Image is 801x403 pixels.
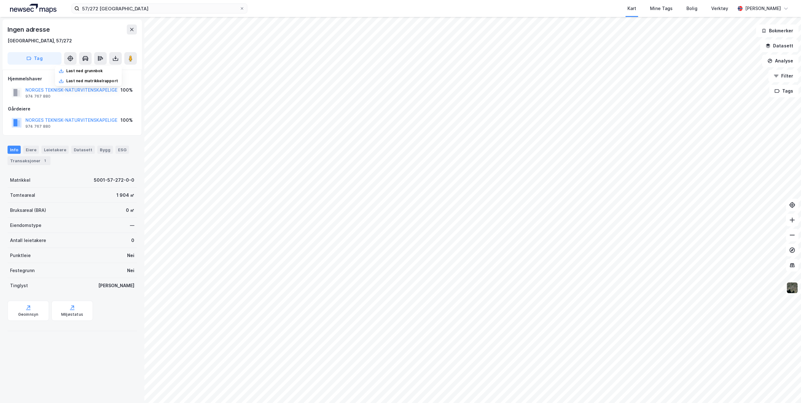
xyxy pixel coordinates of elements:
div: [GEOGRAPHIC_DATA], 57/272 [8,37,72,45]
div: 5001-57-272-0-0 [94,176,134,184]
input: Søk på adresse, matrikkel, gårdeiere, leietakere eller personer [79,4,239,13]
div: Transaksjoner [8,156,51,165]
div: Festegrunn [10,267,35,274]
button: Tags [769,85,798,97]
div: Punktleie [10,252,31,259]
div: 0 [131,237,134,244]
div: Eiere [23,146,39,154]
div: [PERSON_NAME] [745,5,781,12]
img: logo.a4113a55bc3d86da70a041830d287a7e.svg [10,4,56,13]
div: 974 767 880 [25,124,51,129]
div: 1 [42,158,48,164]
div: Tomteareal [10,191,35,199]
div: Leietakere [41,146,69,154]
div: Last ned grunnbok [66,68,103,73]
div: Last ned matrikkelrapport [66,78,118,83]
button: Datasett [760,40,798,52]
div: Bolig [686,5,697,12]
img: 9k= [786,282,798,294]
button: Filter [768,70,798,82]
div: Matrikkel [10,176,30,184]
div: 100% [121,86,133,94]
div: Verktøy [711,5,728,12]
div: Datasett [71,146,95,154]
div: Nei [127,267,134,274]
div: Nei [127,252,134,259]
div: Bygg [97,146,113,154]
div: 974 767 880 [25,94,51,99]
div: 0 ㎡ [126,207,134,214]
div: Eiendomstype [10,222,41,229]
div: [PERSON_NAME] [98,282,134,289]
div: Bruksareal (BRA) [10,207,46,214]
div: Kart [627,5,636,12]
iframe: Chat Widget [770,373,801,403]
button: Analyse [762,55,798,67]
button: Tag [8,52,62,65]
div: ESG [116,146,129,154]
div: 100% [121,116,133,124]
div: Miljøstatus [61,312,83,317]
div: Geoinnsyn [18,312,39,317]
div: Info [8,146,21,154]
div: Tinglyst [10,282,28,289]
div: Mine Tags [650,5,673,12]
div: Hjemmelshaver [8,75,137,83]
div: 1 904 ㎡ [116,191,134,199]
div: Antall leietakere [10,237,46,244]
button: Bokmerker [756,24,798,37]
div: — [130,222,134,229]
div: Ingen adresse [8,24,51,35]
div: Gårdeiere [8,105,137,113]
